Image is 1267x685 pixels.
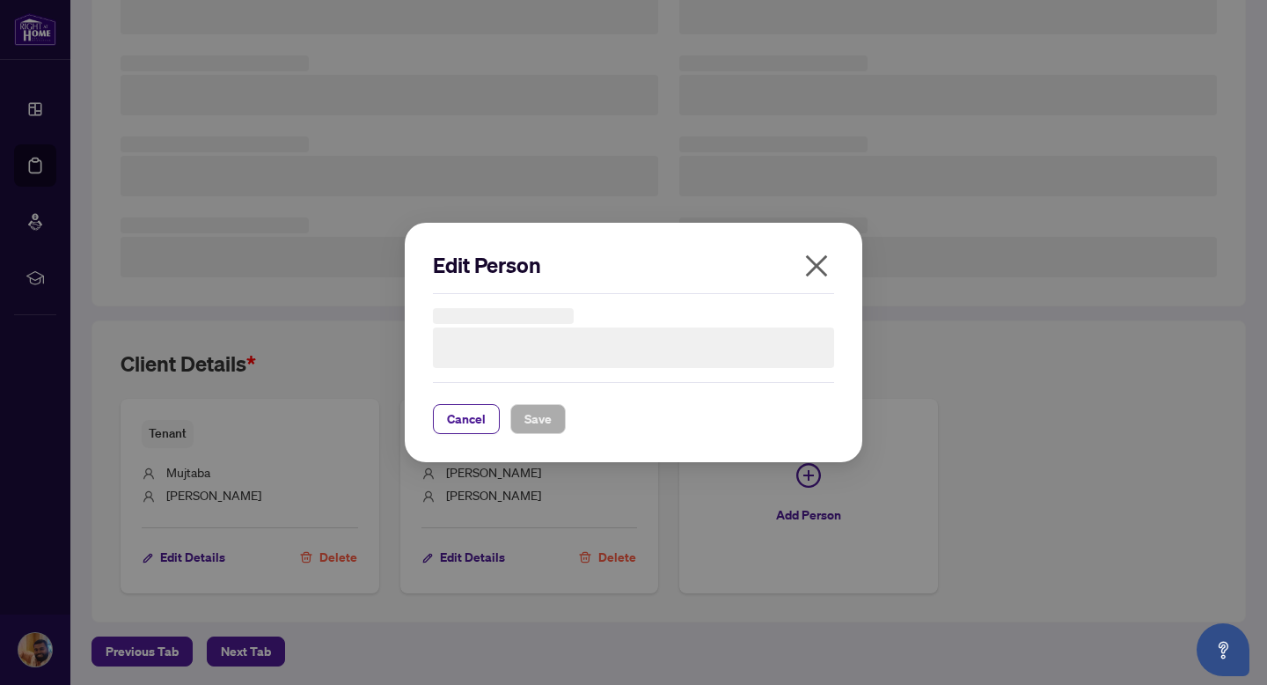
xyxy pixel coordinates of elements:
h2: Edit Person [433,251,834,279]
button: Cancel [433,404,500,434]
button: Save [510,404,566,434]
span: close [802,252,831,280]
button: Open asap [1197,623,1249,676]
span: Cancel [447,405,486,433]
